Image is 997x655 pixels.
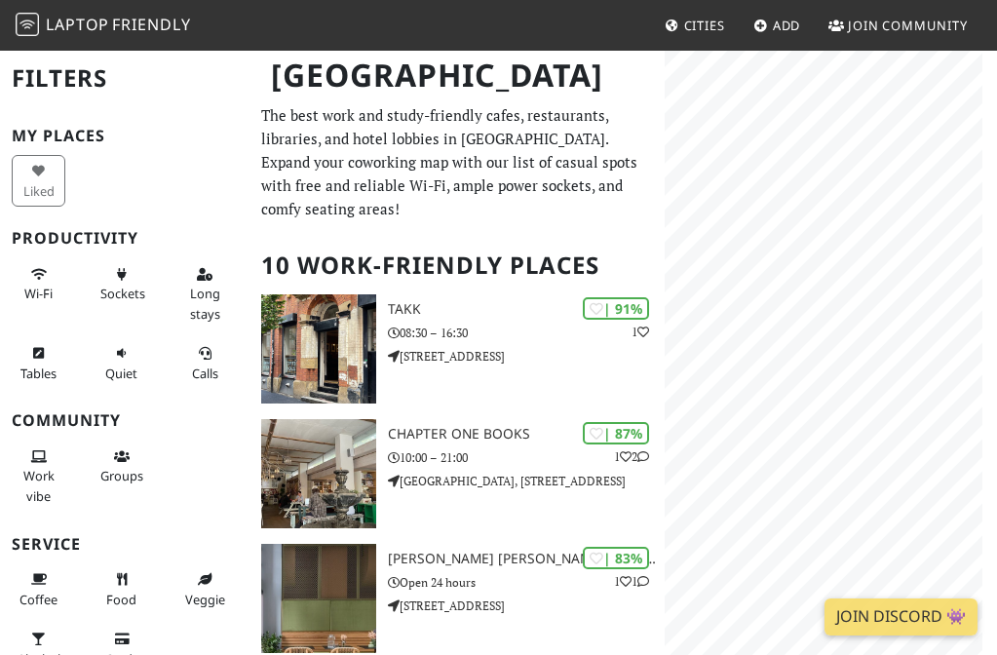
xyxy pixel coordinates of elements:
button: Veggie [178,563,232,615]
img: Takk [261,294,376,404]
span: Work-friendly tables [20,365,57,382]
h3: Community [12,411,238,430]
div: | 87% [583,422,649,444]
p: The best work and study-friendly cafes, restaurants, libraries, and hotel lobbies in [GEOGRAPHIC_... [261,103,653,220]
span: Add [773,17,801,34]
span: Laptop [46,14,109,35]
span: Coffee [19,591,58,608]
button: Calls [178,337,232,389]
p: [STREET_ADDRESS] [388,597,665,615]
h3: Productivity [12,229,238,248]
button: Wi-Fi [12,258,65,310]
img: LaptopFriendly [16,13,39,36]
h3: Takk [388,301,665,318]
h3: [PERSON_NAME] [PERSON_NAME], [GEOGRAPHIC_DATA] [388,551,665,567]
h3: Service [12,535,238,554]
span: Friendly [112,14,190,35]
img: Chapter One Books [261,419,376,528]
button: Long stays [178,258,232,329]
span: Stable Wi-Fi [24,285,53,302]
a: Cities [657,8,733,43]
button: Coffee [12,563,65,615]
button: Work vibe [12,441,65,512]
span: Food [106,591,136,608]
button: Tables [12,337,65,389]
span: People working [23,467,55,504]
span: Power sockets [100,285,145,302]
a: Add [746,8,809,43]
h1: [GEOGRAPHIC_DATA] [255,49,661,102]
span: Join Community [848,17,968,34]
button: Food [95,563,148,615]
p: [STREET_ADDRESS] [388,347,665,366]
p: 1 2 [614,447,649,466]
button: Groups [95,441,148,492]
button: Quiet [95,337,148,389]
p: [GEOGRAPHIC_DATA], [STREET_ADDRESS] [388,472,665,490]
p: Open 24 hours [388,573,665,592]
div: | 91% [583,297,649,320]
img: Whitworth Locke, Civic Quarter [261,544,376,653]
span: Video/audio calls [192,365,218,382]
div: | 83% [583,547,649,569]
a: Join Community [821,8,976,43]
span: Group tables [100,467,143,484]
span: Long stays [190,285,220,322]
h2: 10 Work-Friendly Places [261,236,653,295]
h3: My Places [12,127,238,145]
p: 1 [632,323,649,341]
a: Join Discord 👾 [824,598,978,636]
span: Quiet [105,365,137,382]
p: 1 1 [614,572,649,591]
p: 10:00 – 21:00 [388,448,665,467]
span: Cities [684,17,725,34]
button: Sockets [95,258,148,310]
a: Takk | 91% 1 Takk 08:30 – 16:30 [STREET_ADDRESS] [249,294,665,404]
a: LaptopFriendly LaptopFriendly [16,9,191,43]
h2: Filters [12,49,238,108]
a: Chapter One Books | 87% 12 Chapter One Books 10:00 – 21:00 [GEOGRAPHIC_DATA], [STREET_ADDRESS] [249,419,665,528]
span: Veggie [185,591,225,608]
p: 08:30 – 16:30 [388,324,665,342]
a: Whitworth Locke, Civic Quarter | 83% 11 [PERSON_NAME] [PERSON_NAME], [GEOGRAPHIC_DATA] Open 24 ho... [249,544,665,653]
h3: Chapter One Books [388,426,665,443]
